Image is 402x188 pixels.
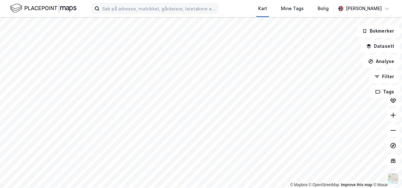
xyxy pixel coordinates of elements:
[370,158,402,188] iframe: Chat Widget
[10,3,76,14] img: logo.f888ab2527a4732fd821a326f86c7f29.svg
[346,5,382,12] div: [PERSON_NAME]
[318,5,329,12] div: Bolig
[100,4,218,13] input: Søk på adresse, matrikkel, gårdeiere, leietakere eller personer
[258,5,267,12] div: Kart
[281,5,304,12] div: Mine Tags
